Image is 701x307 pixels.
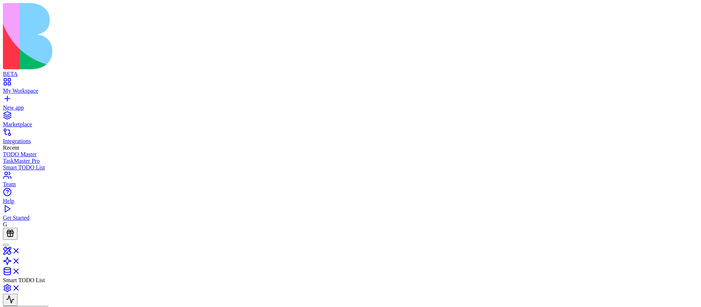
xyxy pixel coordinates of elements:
a: Marketplace [3,115,698,128]
div: Marketplace [3,121,698,128]
span: Smart TODO List [3,277,45,283]
div: Integrations [3,138,698,145]
a: Get Started [3,208,698,221]
a: Integrations [3,131,698,145]
a: New app [3,98,698,111]
img: logo [3,3,296,69]
a: BETA [3,64,698,77]
a: TODO Master [3,151,698,158]
div: Help [3,198,698,204]
div: New app [3,104,698,111]
a: My Workspace [3,81,698,94]
div: BETA [3,71,698,77]
a: Smart TODO List [3,164,698,171]
span: Recent [3,145,19,151]
span: G [3,221,7,227]
div: My Workspace [3,88,698,94]
a: TaskMaster Pro [3,158,698,164]
a: Help [3,191,698,204]
div: Team [3,181,698,188]
a: Team [3,174,698,188]
div: Get Started [3,215,698,221]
